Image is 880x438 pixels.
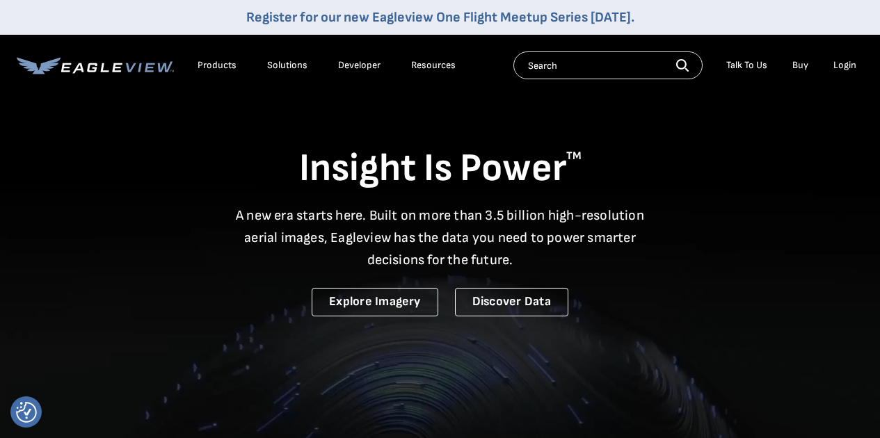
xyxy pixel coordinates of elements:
[246,9,634,26] a: Register for our new Eagleview One Flight Meetup Series [DATE].
[267,59,307,72] div: Solutions
[227,204,653,271] p: A new era starts here. Built on more than 3.5 billion high-resolution aerial images, Eagleview ha...
[833,59,856,72] div: Login
[792,59,808,72] a: Buy
[198,59,237,72] div: Products
[726,59,767,72] div: Talk To Us
[17,145,863,193] h1: Insight Is Power
[513,51,703,79] input: Search
[566,149,582,163] sup: TM
[455,288,568,316] a: Discover Data
[338,59,381,72] a: Developer
[411,59,456,72] div: Resources
[312,288,438,316] a: Explore Imagery
[16,402,37,423] img: Revisit consent button
[16,402,37,423] button: Consent Preferences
